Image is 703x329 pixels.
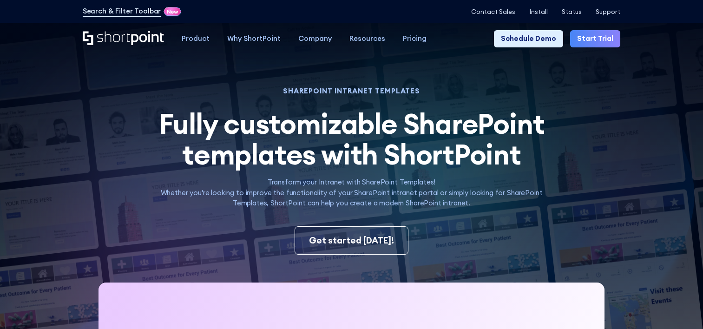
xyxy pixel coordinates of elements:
[562,8,582,15] a: Status
[494,30,563,48] a: Schedule Demo
[596,8,620,15] a: Support
[146,88,557,94] h1: SHAREPOINT INTRANET TEMPLATES
[298,33,332,44] div: Company
[159,105,545,172] span: Fully customizable SharePoint templates with ShortPoint
[83,6,161,17] a: Search & Filter Toolbar
[530,8,548,15] a: Install
[218,30,289,48] a: Why ShortPoint
[309,234,394,247] div: Get started [DATE]!
[289,30,341,48] a: Company
[349,33,385,44] div: Resources
[295,226,409,255] a: Get started [DATE]!
[83,31,164,46] a: Home
[471,8,515,15] a: Contact Sales
[341,30,394,48] a: Resources
[403,33,427,44] div: Pricing
[146,177,557,209] p: Transform your Intranet with SharePoint Templates! Whether you're looking to improve the function...
[173,30,219,48] a: Product
[227,33,281,44] div: Why ShortPoint
[570,30,620,48] a: Start Trial
[182,33,210,44] div: Product
[394,30,435,48] a: Pricing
